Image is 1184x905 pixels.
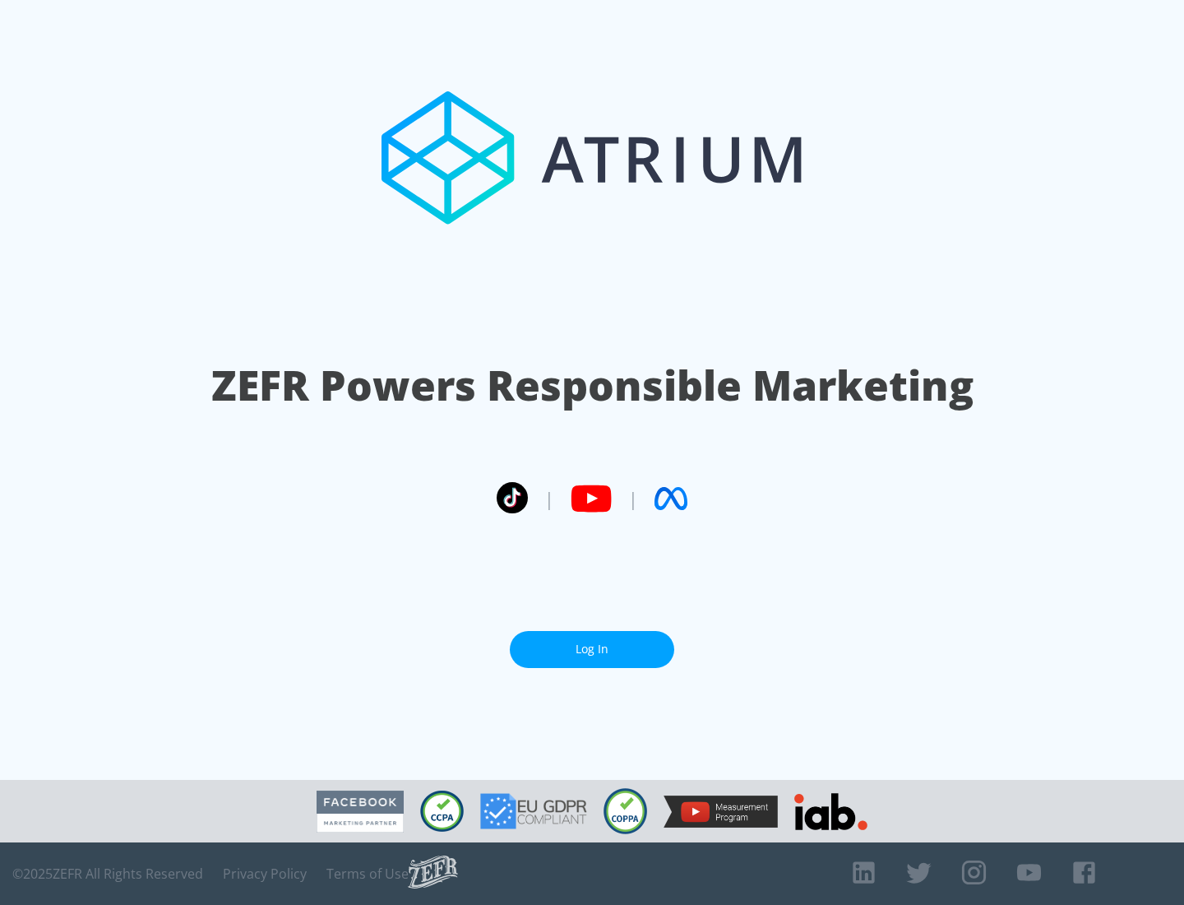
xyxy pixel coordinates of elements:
a: Terms of Use [326,866,409,882]
img: IAB [794,793,867,830]
img: COPPA Compliant [604,788,647,834]
a: Privacy Policy [223,866,307,882]
span: | [628,486,638,511]
span: | [544,486,554,511]
img: YouTube Measurement Program [664,796,778,828]
img: CCPA Compliant [420,791,464,832]
a: Log In [510,631,674,668]
img: GDPR Compliant [480,793,587,829]
h1: ZEFR Powers Responsible Marketing [211,357,974,414]
img: Facebook Marketing Partner [317,791,404,833]
span: © 2025 ZEFR All Rights Reserved [12,866,203,882]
